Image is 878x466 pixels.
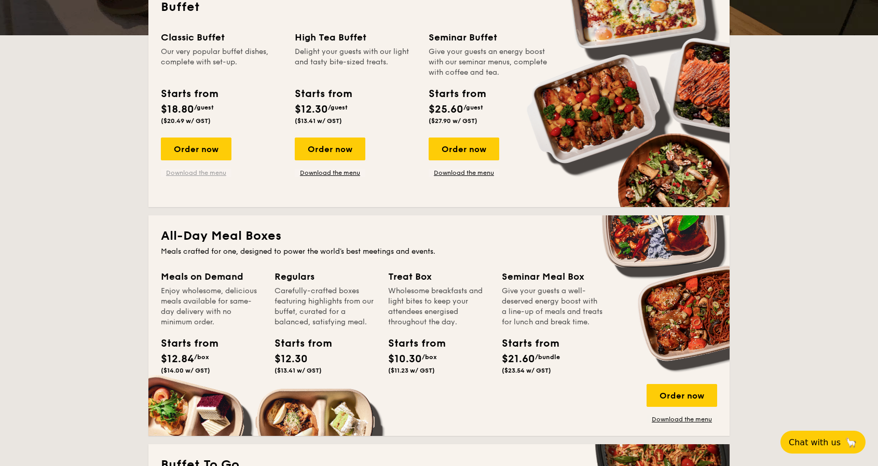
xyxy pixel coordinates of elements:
[463,104,483,111] span: /guest
[295,30,416,45] div: High Tea Buffet
[161,286,262,327] div: Enjoy wholesome, delicious meals available for same-day delivery with no minimum order.
[502,353,535,365] span: $21.60
[295,47,416,78] div: Delight your guests with our light and tasty bite-sized treats.
[780,431,866,454] button: Chat with us🦙
[295,117,342,125] span: ($13.41 w/ GST)
[647,415,717,423] a: Download the menu
[161,86,217,102] div: Starts from
[161,47,282,78] div: Our very popular buffet dishes, complete with set-up.
[161,367,210,374] span: ($14.00 w/ GST)
[275,336,321,351] div: Starts from
[275,269,376,284] div: Regulars
[429,138,499,160] div: Order now
[161,353,194,365] span: $12.84
[161,228,717,244] h2: All-Day Meal Boxes
[388,367,435,374] span: ($11.23 w/ GST)
[161,138,231,160] div: Order now
[295,138,365,160] div: Order now
[194,104,214,111] span: /guest
[502,286,603,327] div: Give your guests a well-deserved energy boost with a line-up of meals and treats for lunch and br...
[388,269,489,284] div: Treat Box
[429,103,463,116] span: $25.60
[422,353,437,361] span: /box
[429,30,550,45] div: Seminar Buffet
[388,336,435,351] div: Starts from
[429,117,477,125] span: ($27.90 w/ GST)
[295,169,365,177] a: Download the menu
[161,117,211,125] span: ($20.49 w/ GST)
[275,353,308,365] span: $12.30
[328,104,348,111] span: /guest
[535,353,560,361] span: /bundle
[845,436,857,448] span: 🦙
[161,269,262,284] div: Meals on Demand
[502,269,603,284] div: Seminar Meal Box
[789,437,841,447] span: Chat with us
[295,86,351,102] div: Starts from
[161,246,717,257] div: Meals crafted for one, designed to power the world's best meetings and events.
[194,353,209,361] span: /box
[275,367,322,374] span: ($13.41 w/ GST)
[647,384,717,407] div: Order now
[295,103,328,116] span: $12.30
[161,169,231,177] a: Download the menu
[161,103,194,116] span: $18.80
[502,367,551,374] span: ($23.54 w/ GST)
[388,286,489,327] div: Wholesome breakfasts and light bites to keep your attendees energised throughout the day.
[429,169,499,177] a: Download the menu
[161,336,208,351] div: Starts from
[388,353,422,365] span: $10.30
[275,286,376,327] div: Carefully-crafted boxes featuring highlights from our buffet, curated for a balanced, satisfying ...
[161,30,282,45] div: Classic Buffet
[502,336,548,351] div: Starts from
[429,86,485,102] div: Starts from
[429,47,550,78] div: Give your guests an energy boost with our seminar menus, complete with coffee and tea.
